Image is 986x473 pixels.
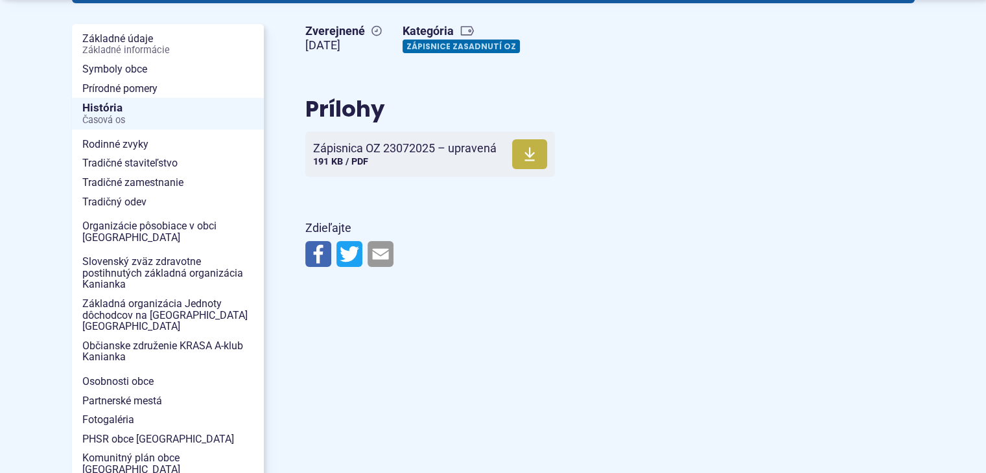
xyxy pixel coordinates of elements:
[72,294,264,336] a: Základná organizácia Jednoty dôchodcov na [GEOGRAPHIC_DATA] [GEOGRAPHIC_DATA]
[82,45,253,56] span: Základné informácie
[72,173,264,192] a: Tradičné zamestnanie
[72,391,264,411] a: Partnerské mestá
[403,40,520,53] a: Zápisnice zasadnutí OZ
[72,430,264,449] a: PHSR obce [GEOGRAPHIC_DATA]
[82,336,253,367] span: Občianske združenie KRASA A-klub Kanianka
[82,192,253,212] span: Tradičný odev
[72,135,264,154] a: Rodinné zvyky
[82,372,253,391] span: Osobnosti obce
[305,24,382,39] span: Zverejnené
[305,38,382,53] figcaption: [DATE]
[82,173,253,192] span: Tradičné zamestnanie
[305,132,555,177] a: Zápisnica OZ 23072025 – upravená 191 KB / PDF
[82,79,253,98] span: Prírodné pomery
[305,218,766,238] p: Zdieľajte
[403,24,525,39] span: Kategória
[82,391,253,411] span: Partnerské mestá
[82,29,253,60] span: Základné údaje
[82,98,253,130] span: História
[305,97,766,121] h2: Prílohy
[305,241,331,267] img: Zdieľať na Facebooku
[82,115,253,126] span: Časová os
[368,241,393,267] img: Zdieľať e-mailom
[72,60,264,79] a: Symboly obce
[72,252,264,294] a: Slovenský zväz zdravotne postihnutých základná organizácia Kanianka
[82,216,253,247] span: Organizácie pôsobiace v obci [GEOGRAPHIC_DATA]
[82,430,253,449] span: PHSR obce [GEOGRAPHIC_DATA]
[313,142,497,155] span: Zápisnica OZ 23072025 – upravená
[72,98,264,130] a: HistóriaČasová os
[72,192,264,212] a: Tradičný odev
[72,29,264,60] a: Základné údajeZákladné informácie
[72,216,264,247] a: Organizácie pôsobiace v obci [GEOGRAPHIC_DATA]
[72,410,264,430] a: Fotogaléria
[313,156,368,167] span: 191 KB / PDF
[72,372,264,391] a: Osobnosti obce
[72,79,264,98] a: Prírodné pomery
[82,154,253,173] span: Tradičné staviteľstvo
[72,154,264,173] a: Tradičné staviteľstvo
[336,241,362,267] img: Zdieľať na Twitteri
[82,410,253,430] span: Fotogaléria
[82,60,253,79] span: Symboly obce
[72,336,264,367] a: Občianske združenie KRASA A-klub Kanianka
[82,294,253,336] span: Základná organizácia Jednoty dôchodcov na [GEOGRAPHIC_DATA] [GEOGRAPHIC_DATA]
[82,252,253,294] span: Slovenský zväz zdravotne postihnutých základná organizácia Kanianka
[82,135,253,154] span: Rodinné zvyky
